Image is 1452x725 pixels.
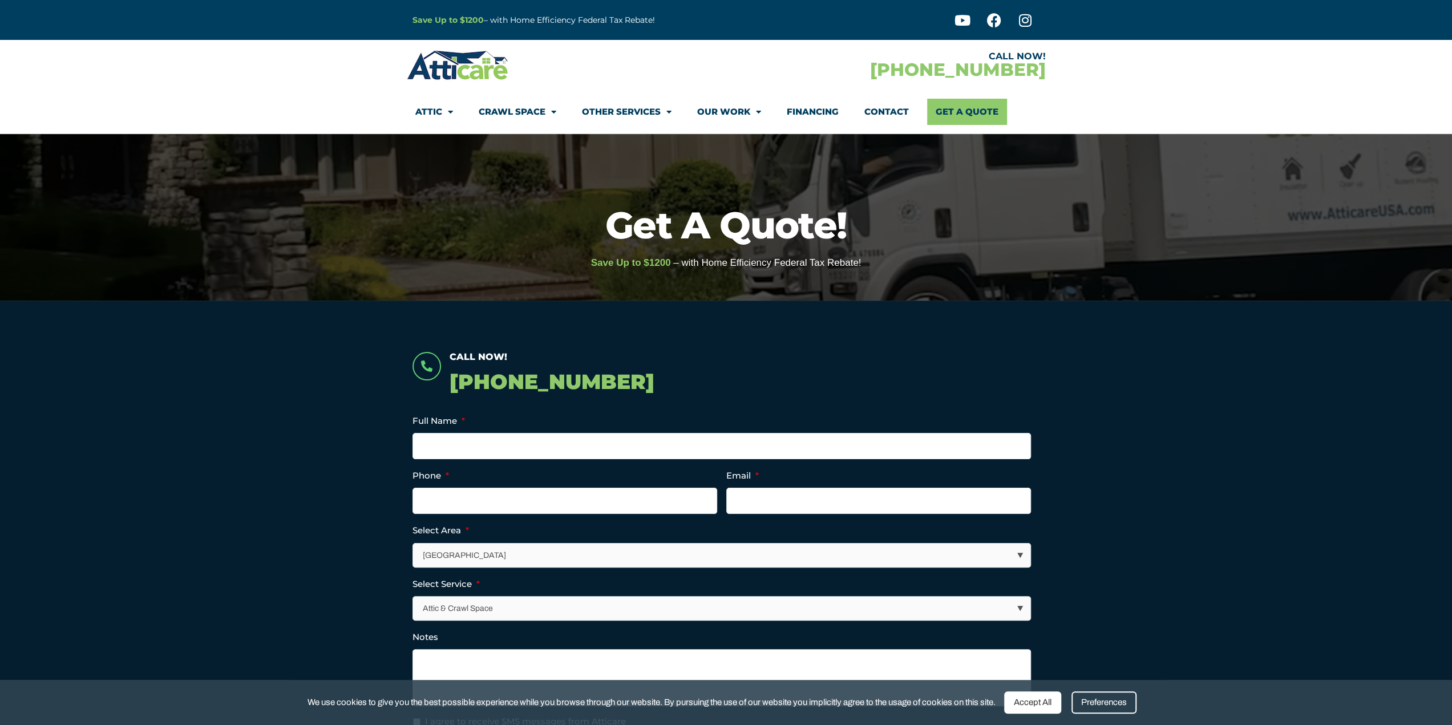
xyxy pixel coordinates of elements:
[582,99,672,125] a: Other Services
[415,99,1037,125] nav: Menu
[412,578,480,590] label: Select Service
[412,15,484,25] a: Save Up to $1200
[726,470,759,481] label: Email
[6,206,1446,244] h1: Get A Quote!
[591,257,671,268] span: Save Up to $1200
[412,14,782,27] p: – with Home Efficiency Federal Tax Rebate!
[927,99,1007,125] a: Get A Quote
[412,470,449,481] label: Phone
[1004,691,1061,714] div: Accept All
[726,52,1046,61] div: CALL NOW!
[308,695,996,710] span: We use cookies to give you the best possible experience while you browse through our website. By ...
[479,99,556,125] a: Crawl Space
[450,351,507,362] span: Call Now!
[864,99,909,125] a: Contact
[1071,691,1136,714] div: Preferences
[412,525,469,536] label: Select Area
[412,631,438,643] label: Notes
[673,257,861,268] span: – with Home Efficiency Federal Tax Rebate!
[697,99,761,125] a: Our Work
[412,415,465,427] label: Full Name
[415,99,453,125] a: Attic
[787,99,839,125] a: Financing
